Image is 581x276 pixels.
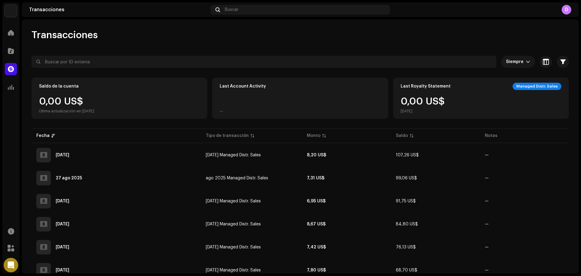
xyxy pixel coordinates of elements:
span: 91,75 US$ [396,199,416,203]
div: Open Intercom Messenger [4,258,18,272]
span: 99,06 US$ [396,176,417,180]
div: 27 ago 2025 [56,176,82,180]
re-a-table-badge: — [485,245,489,249]
strong: 8,20 US$ [307,153,326,157]
div: Last Account Activity [220,84,266,89]
strong: 7,42 US$ [307,245,326,249]
div: dropdown trigger [526,56,530,68]
div: Saldo de la cuenta [39,84,79,89]
img: 48257be4-38e1-423f-bf03-81300282f8d9 [5,5,17,17]
div: — [220,109,223,114]
div: [DATE] [401,109,445,114]
span: 84,80 US$ [396,222,418,226]
div: Managed Distr. Sales [513,83,561,90]
span: 76,13 US$ [396,245,416,249]
span: Buscar [225,7,238,12]
re-a-table-badge: — [485,199,489,203]
re-a-table-badge: — [485,176,489,180]
re-a-table-badge: — [485,268,489,272]
strong: 8,67 US$ [307,222,326,226]
div: Saldo [396,133,408,139]
div: 26 may 2025 [56,268,69,272]
div: D [562,5,571,15]
strong: 6,95 US$ [307,199,326,203]
span: mar 2025 Managed Distr. Sales [206,268,261,272]
span: ago 2025 Managed Distr. Sales [206,176,268,180]
span: Siempre [506,56,526,68]
div: Transacciones [29,7,208,12]
div: 28 jul 2025 [56,199,69,203]
div: 30 sept 2025 [56,153,69,157]
span: sept 2025 Managed Distr. Sales [206,153,261,157]
strong: 7,80 US$ [307,268,326,272]
span: 68,70 US$ [396,268,417,272]
span: 107,26 US$ [396,153,419,157]
div: Fecha [36,133,50,139]
div: Tipo de transacción [206,133,249,139]
span: may 2025 Managed Distr. Sales [206,245,261,249]
span: Transacciones [31,29,98,41]
div: Última actualización en [DATE] [39,109,94,114]
input: Buscar por ID externa [31,56,496,68]
span: jul 2025 Managed Distr. Sales [206,199,261,203]
re-a-table-badge: — [485,222,489,226]
strong: 7,31 US$ [307,176,324,180]
div: Last Royalty Statement [401,84,451,89]
span: jul 2025 Managed Distr. Sales [206,222,261,226]
re-a-table-badge: — [485,153,489,157]
div: 27 may 2025 [56,245,69,249]
div: Monto [307,133,320,139]
div: 7 jul 2025 [56,222,69,226]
